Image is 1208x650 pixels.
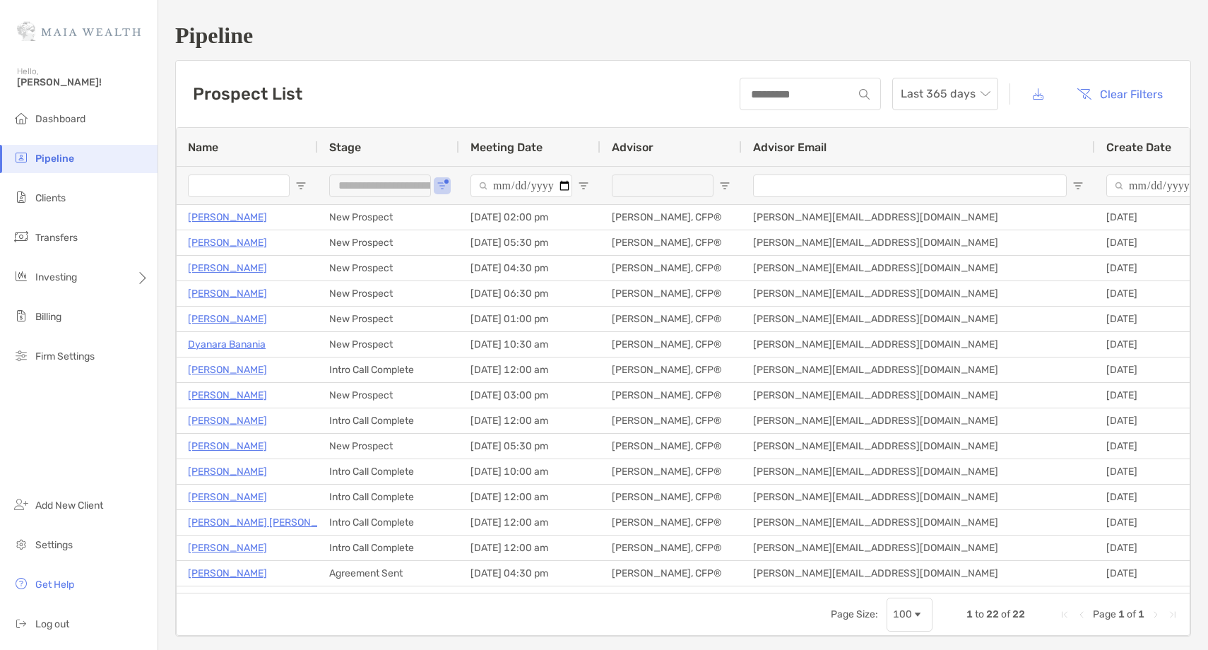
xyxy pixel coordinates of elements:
div: [DATE] 02:00 pm [459,205,600,230]
button: Open Filter Menu [295,180,307,191]
span: [PERSON_NAME]! [17,76,149,88]
img: pipeline icon [13,149,30,166]
a: [PERSON_NAME] [188,488,267,506]
div: [DATE] 12:00 am [459,510,600,535]
div: Page Size: [831,608,878,620]
img: add_new_client icon [13,496,30,513]
img: billing icon [13,307,30,324]
input: Name Filter Input [188,175,290,197]
span: Billing [35,311,61,323]
input: Meeting Date Filter Input [470,175,572,197]
div: New Prospect [318,307,459,331]
div: Intro Call Complete [318,459,459,484]
div: Next Page [1150,609,1161,620]
div: [PERSON_NAME], CFP® [600,281,742,306]
img: input icon [859,89,870,100]
button: Clear Filters [1066,78,1173,110]
p: [PERSON_NAME] [188,590,267,608]
div: Previous Page [1076,609,1087,620]
span: Firm Settings [35,350,95,362]
span: to [975,608,984,620]
img: Zoe Logo [17,6,141,57]
div: [DATE] 12:00 am [459,357,600,382]
div: [DATE] 06:30 pm [459,281,600,306]
span: 1 [966,608,973,620]
div: [PERSON_NAME][EMAIL_ADDRESS][DOMAIN_NAME] [742,485,1095,509]
a: [PERSON_NAME] [188,361,267,379]
div: [DATE] 05:30 pm [459,230,600,255]
button: Open Filter Menu [437,180,448,191]
img: clients icon [13,189,30,206]
img: get-help icon [13,575,30,592]
span: Last 365 days [901,78,990,110]
div: New Prospect [318,256,459,280]
img: firm-settings icon [13,347,30,364]
div: [PERSON_NAME], CFP® [600,357,742,382]
div: [PERSON_NAME][EMAIL_ADDRESS][DOMAIN_NAME] [742,434,1095,459]
img: logout icon [13,615,30,632]
img: transfers icon [13,228,30,245]
div: [PERSON_NAME][EMAIL_ADDRESS][DOMAIN_NAME] [742,561,1095,586]
span: Page [1093,608,1116,620]
div: [PERSON_NAME][EMAIL_ADDRESS][DOMAIN_NAME] [742,307,1095,331]
span: of [1001,608,1010,620]
a: [PERSON_NAME] [188,234,267,252]
div: [PERSON_NAME][EMAIL_ADDRESS][DOMAIN_NAME] [742,332,1095,357]
div: [PERSON_NAME][EMAIL_ADDRESS][DOMAIN_NAME] [742,536,1095,560]
span: Clients [35,192,66,204]
div: Agreement Sent [318,561,459,586]
div: [PERSON_NAME][EMAIL_ADDRESS][DOMAIN_NAME] [742,205,1095,230]
div: [PERSON_NAME][EMAIL_ADDRESS][DOMAIN_NAME] [742,357,1095,382]
div: Last Page [1167,609,1178,620]
div: [DATE] 01:00 pm [459,307,600,331]
div: [PERSON_NAME], CFP® [600,485,742,509]
div: [DATE] 04:30 pm [459,256,600,280]
p: [PERSON_NAME] [188,463,267,480]
div: [PERSON_NAME][EMAIL_ADDRESS][DOMAIN_NAME] [742,256,1095,280]
span: Settings [35,539,73,551]
span: Investing [35,271,77,283]
h3: Prospect List [193,84,302,104]
img: settings icon [13,536,30,552]
div: New Prospect [318,205,459,230]
img: investing icon [13,268,30,285]
div: [DATE] 10:30 am [459,332,600,357]
div: [PERSON_NAME], CFP® [600,510,742,535]
img: dashboard icon [13,110,30,126]
span: Create Date [1106,141,1171,154]
div: Page Size [887,598,932,632]
input: Create Date Filter Input [1106,175,1208,197]
span: 22 [986,608,999,620]
div: [DATE] 10:00 am [459,459,600,484]
span: Pipeline [35,153,74,165]
p: Dyanara Banania [188,336,266,353]
span: 22 [1012,608,1025,620]
a: [PERSON_NAME] [188,539,267,557]
div: Intro Call Complete [318,357,459,382]
a: [PERSON_NAME] [188,565,267,582]
div: [PERSON_NAME], CFP® [600,332,742,357]
span: Dashboard [35,113,85,125]
div: Intro Call Complete [318,510,459,535]
span: Name [188,141,218,154]
span: Add New Client [35,500,103,512]
span: Transfers [35,232,78,244]
a: [PERSON_NAME] [PERSON_NAME] [188,514,348,531]
input: Advisor Email Filter Input [753,175,1067,197]
div: Intro Call Complete [318,408,459,433]
button: Open Filter Menu [578,180,589,191]
div: [DATE] 12:00 am [459,408,600,433]
div: [PERSON_NAME], CFP® [600,383,742,408]
div: [DATE] 03:00 pm [459,383,600,408]
div: [PERSON_NAME], CFP® [600,307,742,331]
div: [PERSON_NAME], CFP® [600,434,742,459]
div: Intro Call Complete [318,586,459,611]
div: [DATE] 05:30 pm [459,434,600,459]
a: [PERSON_NAME] [188,310,267,328]
span: Log out [35,618,69,630]
a: [PERSON_NAME] [188,437,267,455]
